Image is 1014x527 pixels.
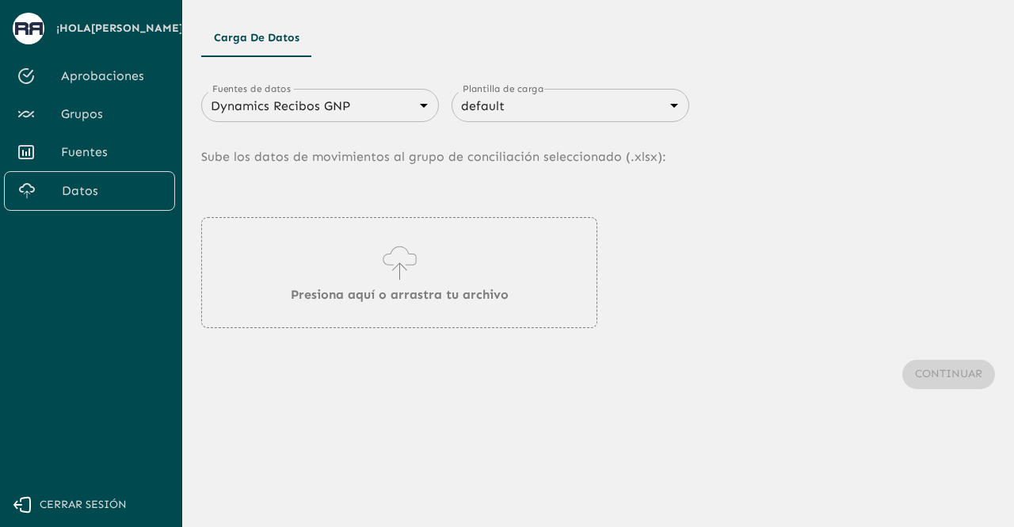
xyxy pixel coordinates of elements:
span: Grupos [61,105,162,124]
div: default [452,94,689,117]
span: Cerrar sesión [40,495,127,515]
a: Fuentes [4,133,175,171]
a: Grupos [4,95,175,133]
span: Aprobaciones [61,67,162,86]
label: Plantilla de carga [463,82,543,95]
div: Dynamics Recibos GNP [201,94,439,117]
a: Aprobaciones [4,57,175,95]
p: Sube los datos de movimientos al grupo de conciliación seleccionado (. xlsx ): [201,122,995,192]
div: Tipos de Movimientos [201,19,995,57]
label: Fuentes de datos [212,82,291,95]
p: Presiona aquí o arrastra tu archivo [291,285,509,304]
img: avatar [15,22,43,34]
a: Datos [4,171,175,211]
button: Carga de Datos [201,19,312,57]
span: Datos [62,181,162,200]
span: Fuentes [61,143,162,162]
span: ¡Hola [PERSON_NAME] ! [56,19,187,39]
